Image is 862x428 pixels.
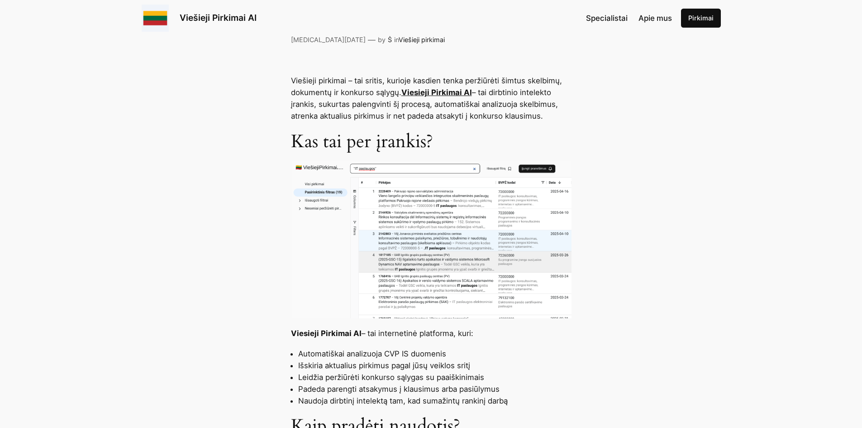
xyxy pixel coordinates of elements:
[291,36,366,43] a: [MEDICAL_DATA][DATE]
[298,360,571,371] li: Išskiria aktualius pirkimus pagal jūsų veiklos sritį
[291,75,571,122] p: Viešieji pirkimai – tai sritis, kurioje kasdien tenka peržiūrėti šimtus skelbimų, dokumentų ir ko...
[291,329,362,338] strong: Viesieji Pirkimai AI
[180,12,257,23] a: Viešieji Pirkimai AI
[378,35,386,45] p: by
[401,88,472,97] a: Viesieji Pirkimai AI
[291,327,571,339] p: – tai internetinė platforma, kuri:
[586,14,628,23] span: Specialistai
[298,383,571,395] li: Padeda parengti atsakymus į klausimus arba pasiūlymus
[298,348,571,360] li: Automatiškai analizuoja CVP IS duomenis
[681,9,721,28] a: Pirkimai
[291,131,571,153] h2: Kas tai per įrankis?
[298,371,571,383] li: Leidžia peržiūrėti konkurso sąlygas su paaiškinimais
[291,161,571,319] img: Kas yra Viesieji Pirkimai AI ir kaip jis veikia?
[142,5,169,32] img: Viešieji pirkimai logo
[399,36,445,43] a: Viešieji pirkimai
[638,14,672,23] span: Apie mus
[638,12,672,24] a: Apie mus
[388,36,392,43] a: Š
[586,12,628,24] a: Specialistai
[586,12,672,24] nav: Navigation
[394,36,399,43] span: in
[368,34,376,46] p: —
[298,395,571,407] li: Naudoja dirbtinį intelektą tam, kad sumažintų rankinį darbą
